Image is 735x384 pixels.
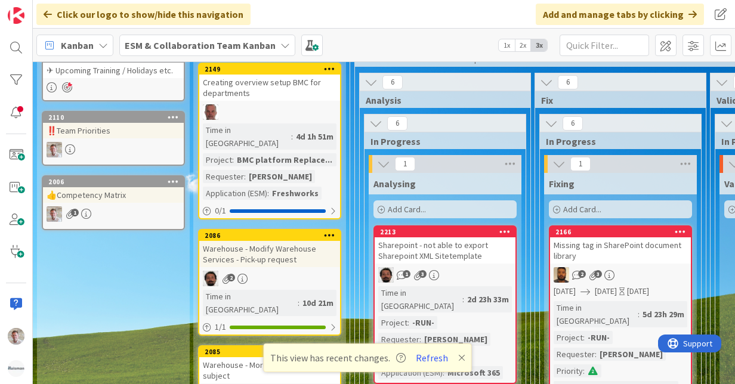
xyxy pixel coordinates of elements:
[244,170,246,183] span: :
[199,75,340,101] div: Creating overview setup BMC for departments
[378,267,394,283] img: AC
[407,316,409,329] span: :
[234,153,335,166] div: BMC platform Replace...
[199,357,340,383] div: Warehouse - More detailed case subject
[199,203,340,218] div: 0/1
[546,135,686,147] span: In Progress
[270,351,406,365] span: This view has recent changes.
[583,331,585,344] span: :
[560,35,649,56] input: Quick Filter...
[205,348,340,356] div: 2085
[550,227,691,237] div: 2166
[43,176,184,187] div: 2006
[43,63,184,78] div: ✈ Upcoming Training / Holidays etc.
[421,333,490,346] div: [PERSON_NAME]
[444,366,503,379] div: Microsoft 365
[36,4,251,25] div: Click our logo to show/hide this navigation
[550,227,691,264] div: 2166Missing tag in SharePoint document library
[43,187,184,203] div: 👍Competency Matrix
[378,286,462,312] div: Time in [GEOGRAPHIC_DATA]
[640,308,687,321] div: 5d 23h 29m
[366,94,515,106] span: Analysis
[125,39,276,51] b: ESM & Collaboration Team Kanban
[395,157,415,171] span: 1
[8,328,24,345] img: Rd
[387,116,407,131] span: 6
[205,65,340,73] div: 2149
[563,204,601,215] span: Add Card...
[594,270,602,278] span: 3
[378,333,419,346] div: Requester
[199,241,340,267] div: Warehouse - Modify Warehouse Services - Pick-up request
[43,176,184,203] div: 2006👍Competency Matrix
[203,170,244,183] div: Requester
[578,270,586,278] span: 2
[570,157,591,171] span: 1
[595,348,597,361] span: :
[232,153,234,166] span: :
[583,364,585,377] span: :
[227,274,235,281] span: 2
[443,366,444,379] span: :
[43,112,184,123] div: 2110
[199,64,340,75] div: 2149
[61,38,94,52] span: Kanban
[199,271,340,286] div: AC
[48,113,184,122] div: 2110
[403,270,410,278] span: 1
[298,296,299,309] span: :
[199,320,340,335] div: 1/1
[373,178,416,190] span: Analysing
[269,187,322,200] div: Freshworks
[499,39,515,51] span: 1x
[215,321,226,333] span: 1 / 1
[203,153,232,166] div: Project
[549,178,575,190] span: Fixing
[375,237,515,264] div: Sharepoint - not able to export Sharepoint XML Sitetemplate
[375,227,515,264] div: 2213Sharepoint - not able to export Sharepoint XML Sitetemplate
[47,206,62,222] img: Rd
[541,94,691,106] span: Fix
[554,285,576,298] span: [DATE]
[43,142,184,157] div: Rd
[515,39,531,51] span: 2x
[47,142,62,157] img: Rd
[419,270,427,278] span: 3
[375,267,515,283] div: AC
[536,4,704,25] div: Add and manage tabs by clicking
[375,227,515,237] div: 2213
[71,209,79,216] span: 1
[199,230,340,267] div: 2086Warehouse - Modify Warehouse Services - Pick-up request
[412,350,452,366] button: Refresh
[464,293,512,306] div: 2d 23h 33m
[563,116,583,131] span: 6
[25,2,54,16] span: Support
[378,316,407,329] div: Project
[43,206,184,222] div: Rd
[293,130,336,143] div: 4d 1h 51m
[554,331,583,344] div: Project
[203,123,291,150] div: Time in [GEOGRAPHIC_DATA]
[246,170,315,183] div: [PERSON_NAME]
[419,333,421,346] span: :
[267,187,269,200] span: :
[299,296,336,309] div: 10d 21m
[199,64,340,101] div: 2149Creating overview setup BMC for departments
[462,293,464,306] span: :
[43,52,184,78] div: ✈ Upcoming Training / Holidays etc.
[558,75,578,89] span: 6
[597,348,666,361] div: [PERSON_NAME]
[388,204,426,215] span: Add Card...
[627,285,649,298] div: [DATE]
[554,364,583,377] div: Priority
[48,178,184,186] div: 2006
[382,75,403,89] span: 6
[554,301,638,327] div: Time in [GEOGRAPHIC_DATA]
[555,228,691,236] div: 2166
[370,135,511,147] span: In Progress
[215,205,226,217] span: 0 / 1
[409,316,437,329] div: -RUN-
[203,187,267,200] div: Application (ESM)
[8,7,24,24] img: Visit kanbanzone.com
[199,346,340,357] div: 2085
